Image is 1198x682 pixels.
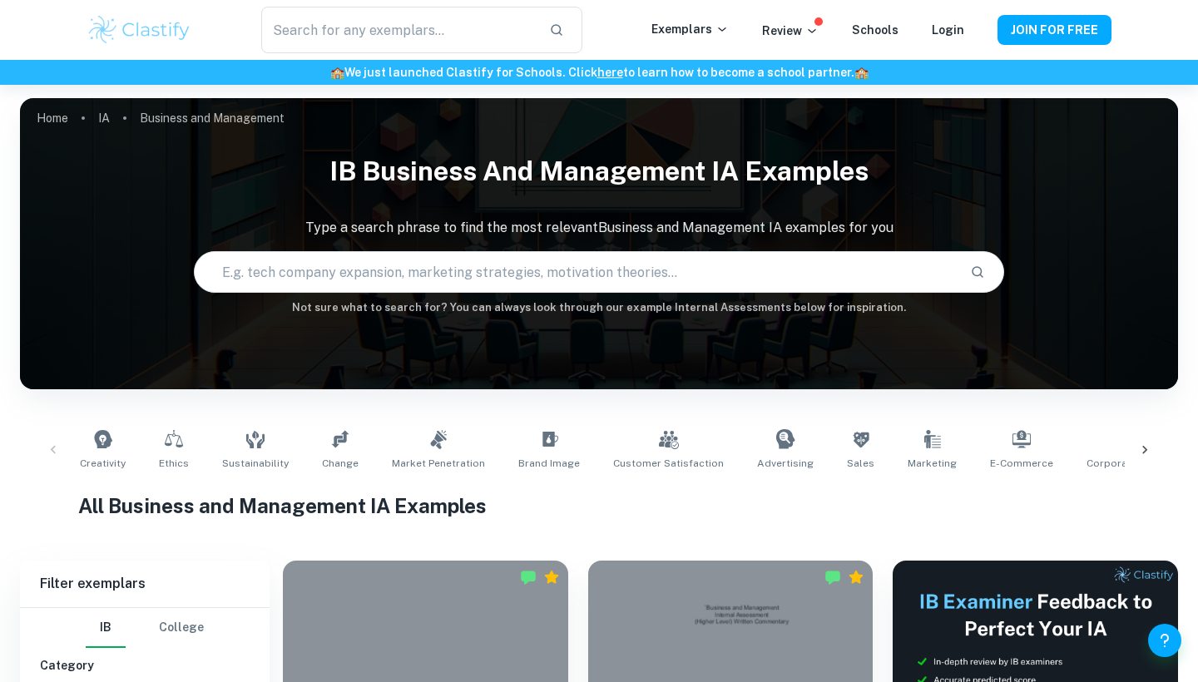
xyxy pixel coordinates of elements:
[37,106,68,130] a: Home
[195,249,957,295] input: E.g. tech company expansion, marketing strategies, motivation theories...
[520,569,537,586] img: Marked
[86,608,126,648] button: IB
[98,106,110,130] a: IA
[998,15,1111,45] button: JOIN FOR FREE
[20,145,1178,198] h1: IB Business and Management IA examples
[20,218,1178,238] p: Type a search phrase to find the most relevant Business and Management IA examples for you
[159,456,189,471] span: Ethics
[651,20,729,38] p: Exemplars
[87,13,192,47] img: Clastify logo
[762,22,819,40] p: Review
[3,63,1195,82] h6: We just launched Clastify for Schools. Click to learn how to become a school partner.
[613,456,724,471] span: Customer Satisfaction
[78,491,1121,521] h1: All Business and Management IA Examples
[392,456,485,471] span: Market Penetration
[80,456,126,471] span: Creativity
[847,456,874,471] span: Sales
[854,66,869,79] span: 🏫
[1148,624,1181,657] button: Help and Feedback
[140,109,285,127] p: Business and Management
[848,569,864,586] div: Premium
[543,569,560,586] div: Premium
[20,561,270,607] h6: Filter exemplars
[261,7,536,53] input: Search for any exemplars...
[86,608,204,648] div: Filter type choice
[330,66,344,79] span: 🏫
[20,299,1178,316] h6: Not sure what to search for? You can always look through our example Internal Assessments below f...
[1087,456,1197,471] span: Corporate Profitability
[908,456,957,471] span: Marketing
[159,608,204,648] button: College
[757,456,814,471] span: Advertising
[40,656,250,675] h6: Category
[990,456,1053,471] span: E-commerce
[932,23,964,37] a: Login
[852,23,898,37] a: Schools
[222,456,289,471] span: Sustainability
[824,569,841,586] img: Marked
[322,456,359,471] span: Change
[597,66,623,79] a: here
[518,456,580,471] span: Brand Image
[963,258,992,286] button: Search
